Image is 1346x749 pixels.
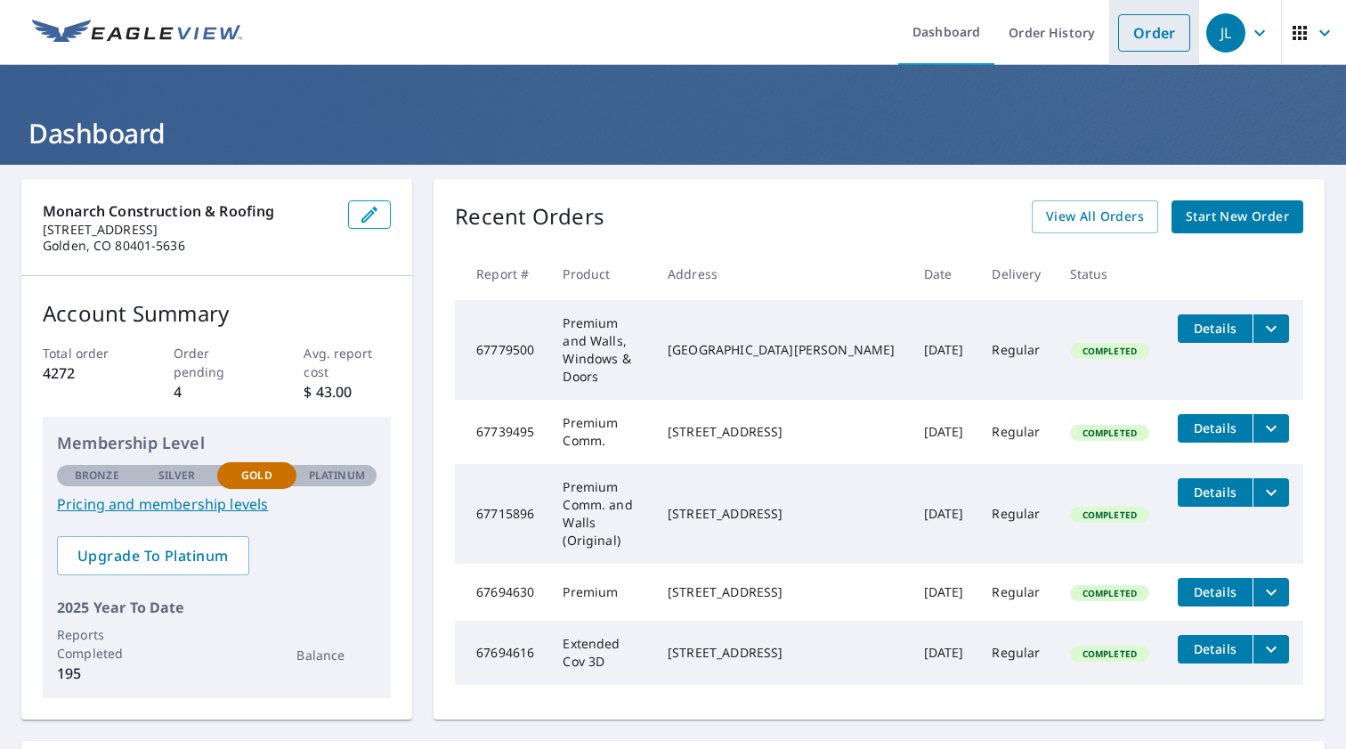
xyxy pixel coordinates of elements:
td: 67694616 [455,621,548,685]
td: 67694630 [455,564,548,621]
p: Avg. report cost [304,344,391,381]
p: Platinum [309,468,365,484]
p: Bronze [75,468,119,484]
span: Details [1188,419,1242,436]
p: Total order [43,344,130,362]
span: Start New Order [1186,206,1289,228]
span: Details [1188,583,1242,600]
a: Start New Order [1172,200,1303,233]
th: Delivery [977,248,1055,300]
span: Completed [1072,509,1147,521]
div: [STREET_ADDRESS] [668,644,896,662]
td: Regular [977,300,1055,400]
td: [DATE] [910,621,978,685]
th: Date [910,248,978,300]
button: detailsBtn-67694630 [1178,578,1253,607]
span: Details [1188,640,1242,657]
th: Report # [455,248,548,300]
th: Status [1056,248,1164,300]
td: Regular [977,564,1055,621]
p: $ 43.00 [304,381,391,403]
span: Details [1188,320,1242,337]
p: 4272 [43,362,130,384]
p: Monarch Construction & Roofing [43,200,334,222]
td: [DATE] [910,400,978,464]
p: 195 [57,663,137,684]
p: Silver [158,468,196,484]
th: Address [653,248,910,300]
span: Completed [1072,647,1147,660]
button: detailsBtn-67694616 [1178,635,1253,664]
p: Recent Orders [455,200,604,233]
img: EV Logo [32,20,242,46]
td: [DATE] [910,464,978,564]
button: filesDropdownBtn-67694630 [1253,578,1289,607]
span: Completed [1072,427,1147,439]
p: Balance [296,646,377,664]
td: 67739495 [455,400,548,464]
td: Regular [977,400,1055,464]
button: detailsBtn-67739495 [1178,414,1253,443]
button: filesDropdownBtn-67739495 [1253,414,1289,443]
th: Product [548,248,653,300]
span: Completed [1072,587,1147,599]
td: Premium and Walls, Windows & Doors [548,300,653,400]
button: detailsBtn-67779500 [1178,314,1253,343]
span: Completed [1072,345,1147,357]
p: 4 [174,381,261,403]
h1: Dashboard [21,115,1325,151]
button: filesDropdownBtn-67715896 [1253,478,1289,507]
p: [STREET_ADDRESS] [43,222,334,238]
td: Premium Comm. and Walls (Original) [548,464,653,564]
td: Extended Cov 3D [548,621,653,685]
span: View All Orders [1046,206,1144,228]
p: Order pending [174,344,261,381]
td: [DATE] [910,300,978,400]
div: [STREET_ADDRESS] [668,505,896,523]
p: Gold [241,468,272,484]
td: 67715896 [455,464,548,564]
div: [GEOGRAPHIC_DATA][PERSON_NAME] [668,341,896,359]
div: [STREET_ADDRESS] [668,583,896,601]
a: Pricing and membership levels [57,493,377,515]
p: Reports Completed [57,625,137,663]
p: Membership Level [57,431,377,455]
p: Golden, CO 80401-5636 [43,238,334,254]
a: Upgrade To Platinum [57,536,249,575]
p: Account Summary [43,297,391,330]
td: Premium [548,564,653,621]
a: Order [1118,14,1190,52]
td: [DATE] [910,564,978,621]
div: [STREET_ADDRESS] [668,423,896,441]
div: JL [1206,13,1245,53]
td: 67779500 [455,300,548,400]
span: Upgrade To Platinum [71,546,235,566]
td: Regular [977,621,1055,685]
a: View All Orders [1032,200,1158,233]
button: filesDropdownBtn-67694616 [1253,635,1289,664]
button: detailsBtn-67715896 [1178,478,1253,507]
span: Details [1188,484,1242,501]
p: 2025 Year To Date [57,597,377,618]
button: filesDropdownBtn-67779500 [1253,314,1289,343]
td: Premium Comm. [548,400,653,464]
td: Regular [977,464,1055,564]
